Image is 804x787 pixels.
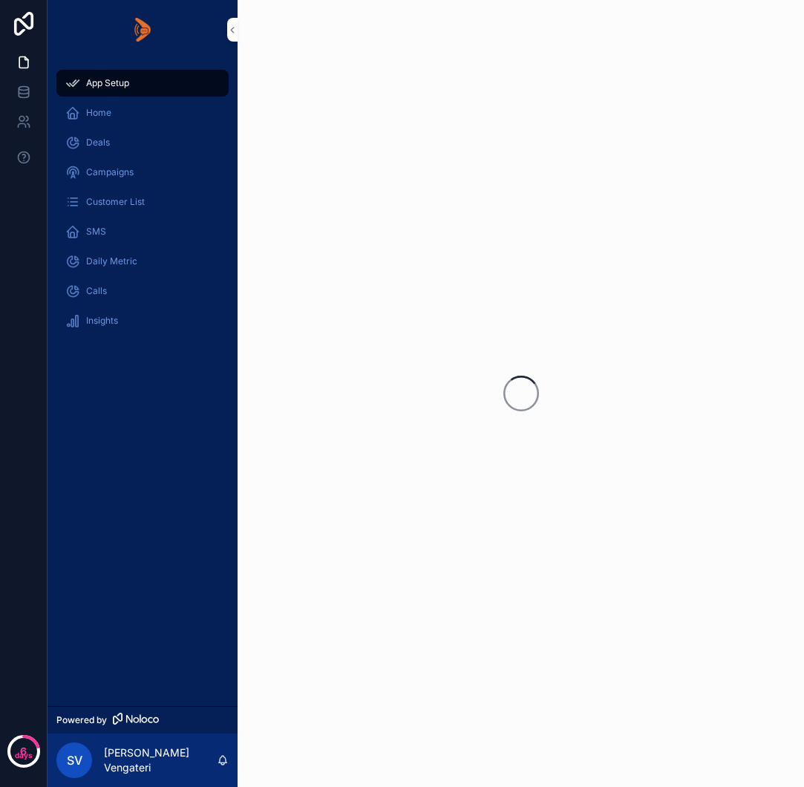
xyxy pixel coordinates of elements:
span: Insights [86,315,118,327]
a: SMS [56,218,229,245]
span: SMS [86,226,106,238]
a: Insights [56,307,229,334]
a: Home [56,99,229,126]
a: App Setup [56,70,229,97]
div: scrollable content [48,59,238,353]
a: Campaigns [56,159,229,186]
span: Powered by [56,714,107,726]
span: Campaigns [86,166,134,178]
p: [PERSON_NAME] Vengateri [104,745,217,775]
span: Customer List [86,196,145,208]
a: Customer List [56,189,229,215]
span: Deals [86,137,110,148]
img: App logo [134,18,151,42]
p: 6 [20,744,27,759]
span: Calls [86,285,107,297]
a: Powered by [48,706,238,734]
a: Calls [56,278,229,304]
p: days [15,750,33,762]
a: Deals [56,129,229,156]
span: Home [86,107,111,119]
span: Daily Metric [86,255,137,267]
a: Daily Metric [56,248,229,275]
span: App Setup [86,77,129,89]
span: sV [67,751,82,769]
